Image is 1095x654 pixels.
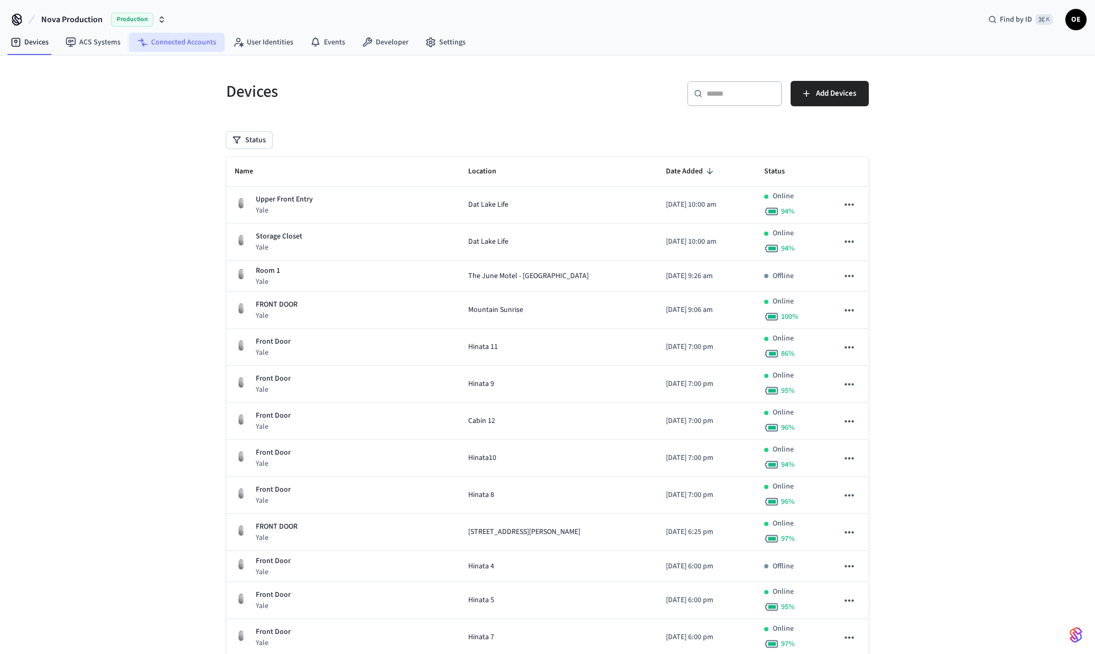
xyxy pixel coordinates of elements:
[666,163,717,180] span: Date Added
[256,410,291,421] p: Front Door
[235,163,267,180] span: Name
[235,268,247,280] img: August Wifi Smart Lock 3rd Gen, Silver, Front
[256,627,291,638] p: Front Door
[773,481,794,492] p: Online
[235,413,247,426] img: August Wifi Smart Lock 3rd Gen, Silver, Front
[256,310,298,321] p: Yale
[781,639,795,649] span: 97 %
[773,444,794,455] p: Online
[225,33,302,52] a: User Identities
[256,373,291,384] p: Front Door
[256,194,313,205] p: Upper Front Entry
[468,236,508,247] span: Dat Lake Life
[256,205,313,216] p: Yale
[666,561,747,572] p: [DATE] 6:00 pm
[256,277,280,287] p: Yale
[468,163,510,180] span: Location
[666,305,747,316] p: [DATE] 9:06 am
[781,385,795,396] span: 95 %
[235,629,247,642] img: August Wifi Smart Lock 3rd Gen, Silver, Front
[256,638,291,648] p: Yale
[468,271,589,282] span: The June Motel - [GEOGRAPHIC_DATA]
[666,271,747,282] p: [DATE] 9:26 am
[256,447,291,458] p: Front Door
[1000,14,1032,25] span: Find by ID
[226,132,272,149] button: Status
[773,271,794,282] p: Offline
[226,81,541,103] h5: Devices
[781,243,795,254] span: 94 %
[57,33,129,52] a: ACS Systems
[666,453,747,464] p: [DATE] 7:00 pm
[666,595,747,606] p: [DATE] 6:00 pm
[256,532,298,543] p: Yale
[781,496,795,507] span: 96 %
[666,527,747,538] p: [DATE] 6:25 pm
[773,561,794,572] p: Offline
[468,490,494,501] span: Hinata 8
[235,197,247,209] img: August Wifi Smart Lock 3rd Gen, Silver, Front
[235,487,247,500] img: August Wifi Smart Lock 3rd Gen, Silver, Front
[468,453,496,464] span: Hinata10
[781,602,795,612] span: 95 %
[773,228,794,239] p: Online
[1070,627,1082,643] img: SeamLogoGradient.69752ec5.svg
[773,586,794,597] p: Online
[1035,14,1053,25] span: ⌘ K
[468,416,495,427] span: Cabin 12
[417,33,474,52] a: Settings
[781,459,795,470] span: 94 %
[256,556,291,567] p: Front Door
[816,87,856,100] span: Add Devices
[666,416,747,427] p: [DATE] 7:00 pm
[256,589,291,601] p: Front Door
[256,384,291,395] p: Yale
[235,524,247,537] img: August Wifi Smart Lock 3rd Gen, Silver, Front
[256,458,291,469] p: Yale
[773,518,794,529] p: Online
[781,422,795,433] span: 96 %
[773,407,794,418] p: Online
[302,33,354,52] a: Events
[781,206,795,217] span: 94 %
[256,521,298,532] p: FRONT DOOR
[468,632,494,643] span: Hinata 7
[256,231,302,242] p: Storage Closet
[256,484,291,495] p: Front Door
[256,242,302,253] p: Yale
[468,379,494,390] span: Hinata 9
[354,33,417,52] a: Developer
[256,421,291,432] p: Yale
[666,379,747,390] p: [DATE] 7:00 pm
[468,199,508,210] span: Dat Lake Life
[791,81,869,106] button: Add Devices
[256,299,298,310] p: FRONT DOOR
[781,311,799,322] span: 100 %
[2,33,57,52] a: Devices
[129,33,225,52] a: Connected Accounts
[781,533,795,544] span: 97 %
[256,265,280,277] p: Room 1
[1066,10,1085,29] span: OE
[666,236,747,247] p: [DATE] 10:00 am
[235,450,247,463] img: August Wifi Smart Lock 3rd Gen, Silver, Front
[468,561,494,572] span: Hinata 4
[666,632,747,643] p: [DATE] 6:00 pm
[256,567,291,577] p: Yale
[1065,9,1087,30] button: OE
[666,342,747,353] p: [DATE] 7:00 pm
[773,333,794,344] p: Online
[468,595,494,606] span: Hinata 5
[773,370,794,381] p: Online
[773,623,794,634] p: Online
[781,348,795,359] span: 86 %
[256,336,291,347] p: Front Door
[468,305,523,316] span: Mountain Sunrise
[235,558,247,570] img: August Wifi Smart Lock 3rd Gen, Silver, Front
[256,495,291,506] p: Yale
[235,592,247,605] img: August Wifi Smart Lock 3rd Gen, Silver, Front
[111,13,153,26] span: Production
[235,302,247,315] img: August Wifi Smart Lock 3rd Gen, Silver, Front
[41,13,103,26] span: Nova Production
[235,234,247,246] img: August Wifi Smart Lock 3rd Gen, Silver, Front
